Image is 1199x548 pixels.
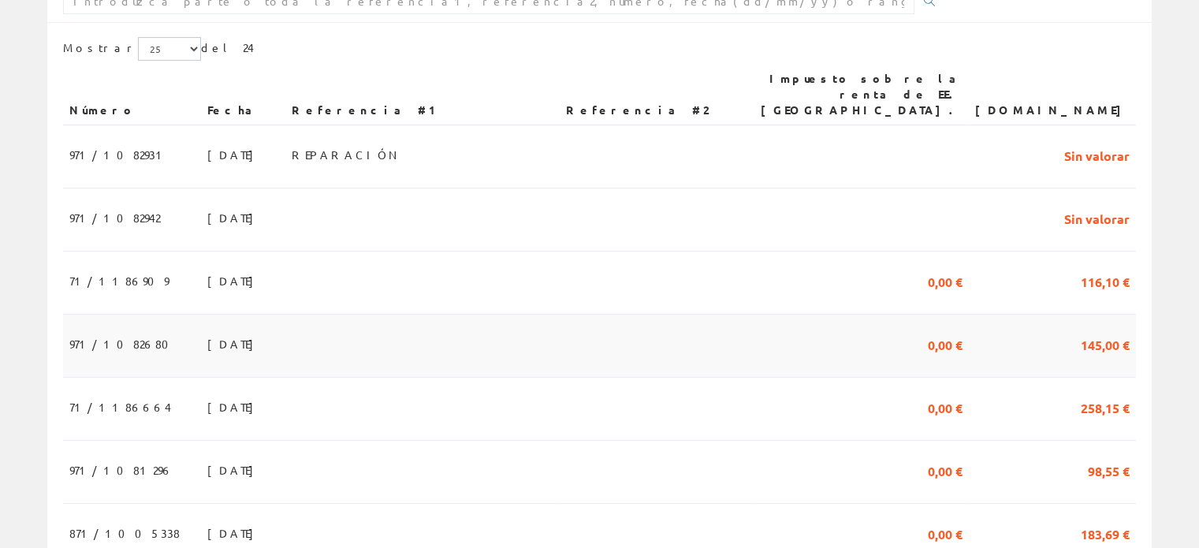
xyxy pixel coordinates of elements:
[69,400,171,414] font: 71/1186664
[1081,337,1130,353] font: 145,00 €
[63,40,138,54] font: Mostrar
[928,526,963,542] font: 0,00 €
[69,103,136,117] font: Número
[928,400,963,416] font: 0,00 €
[69,211,160,225] font: 971/1082942
[292,103,443,117] font: Referencia #1
[207,337,262,351] font: [DATE]
[1088,463,1130,479] font: 98,55 €
[1064,211,1130,227] font: Sin valorar
[928,337,963,353] font: 0,00 €
[138,37,201,61] select: Mostrar
[69,463,173,477] font: 971/1081296
[761,71,963,117] font: Impuesto sobre la renta de EE. [GEOGRAPHIC_DATA].
[69,526,180,540] font: 871/1005338
[566,103,708,117] font: Referencia #2
[207,211,262,225] font: [DATE]
[928,274,963,290] font: 0,00 €
[207,526,262,540] font: [DATE]
[207,147,262,162] font: [DATE]
[207,103,259,117] font: Fecha
[69,337,178,351] font: 971/1082680
[292,147,401,162] font: REPARACIÓN
[207,463,262,477] font: [DATE]
[69,274,169,288] font: 71/1186909
[69,147,169,162] font: 971/1082931
[207,274,262,288] font: [DATE]
[1081,526,1130,542] font: 183,69 €
[1081,274,1130,290] font: 116,10 €
[201,40,254,54] font: del 24
[207,400,262,414] font: [DATE]
[975,103,1130,117] font: [DOMAIN_NAME]
[928,463,963,479] font: 0,00 €
[1081,400,1130,416] font: 258,15 €
[1064,147,1130,164] font: Sin valorar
